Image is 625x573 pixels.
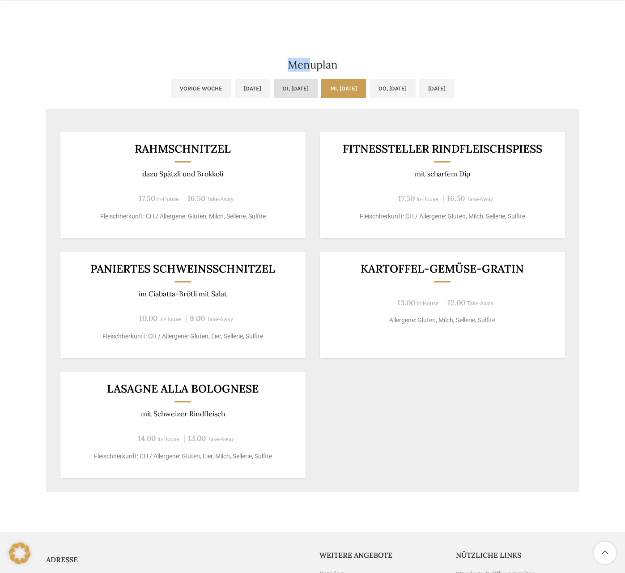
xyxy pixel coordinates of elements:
[46,555,78,564] span: ADRESSE
[139,313,157,323] span: 10.00
[46,60,579,70] h2: Menuplan
[190,313,205,323] span: 9.00
[594,542,616,564] a: Scroll to top button
[208,436,234,442] span: Take-Away
[321,79,366,98] a: Mi, [DATE]
[71,410,294,418] p: mit Schweizer Rindfleisch
[274,79,318,98] a: Di, [DATE]
[71,263,294,274] h3: Paniertes Schweinsschnitzel
[139,193,155,203] span: 17.50
[157,436,179,442] span: In-House
[188,433,206,443] span: 13.00
[370,79,416,98] a: Do, [DATE]
[71,452,294,461] p: Fleischherkunft: CH / Allergene: Gluten, Eier, Milch, Sellerie, Sulfite
[331,212,554,221] p: Fleischherkunft: CH / Allergene: Gluten, Milch, Sellerie, Sulfite
[71,383,294,394] h3: Lasagne alla Bolognese
[207,196,234,202] span: Take-Away
[447,193,465,203] span: 16.50
[71,170,294,178] p: dazu Spätzli und Brokkoli
[467,196,493,202] span: Take-Away
[419,79,455,98] a: [DATE]
[417,300,439,307] span: In-House
[235,79,270,98] a: [DATE]
[138,433,156,443] span: 14.00
[447,298,465,308] span: 12.00
[398,193,415,203] span: 17.50
[319,550,443,560] h5: Weitere Angebote
[331,143,554,154] h3: Fitnessteller Rindfleischspiess
[71,143,294,154] h3: Rahmschnitzel
[331,170,554,178] p: mit scharfem Dip
[207,316,233,322] span: Take-Away
[417,196,438,202] span: In-House
[331,263,554,274] h3: Kartoffel-Gemüse-Gratin
[71,212,294,221] p: Fleischherkunft: CH / Allergene: Gluten, Milch, Sellerie, Sulfite
[187,193,205,203] span: 16.50
[331,316,554,325] p: Allergene: Gluten, Milch, Sellerie, Sulfite
[467,300,493,307] span: Take-Away
[171,79,231,98] a: Vorige Woche
[157,196,179,202] span: In-House
[456,550,579,560] h5: Nützliche Links
[71,332,294,341] p: Fleischherkunft: CH / Allergene: Gluten, Eier, Sellerie, Sulfite
[397,298,415,308] span: 13.00
[71,290,294,298] p: im Ciabatta-Brötli mit Salat
[159,316,181,322] span: In-House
